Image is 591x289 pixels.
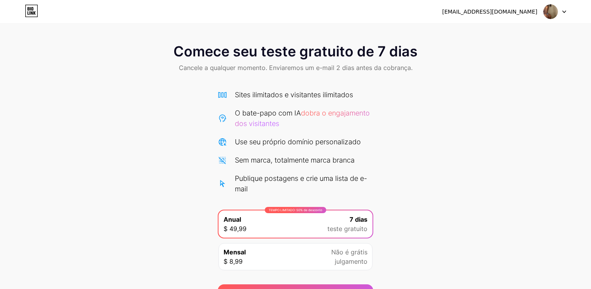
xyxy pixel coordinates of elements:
font: $ 49,99 [224,225,247,233]
font: julgamento [335,257,367,265]
img: conta 01 gb [543,4,558,19]
font: Use seu próprio domínio personalizado [235,138,361,146]
font: teste gratuito [327,225,367,233]
font: Mensal [224,248,246,256]
font: Comece seu teste gratuito de 7 dias [173,43,418,60]
font: Publique postagens e crie uma lista de e-mail [235,174,367,193]
font: Sites ilimitados e visitantes ilimitados [235,91,353,99]
font: $ 8,99 [224,257,243,265]
font: TEMPO LIMITADO: 50% de desconto [269,208,322,212]
font: Não é grátis [331,248,367,256]
font: Anual [224,215,241,223]
font: dobra o engajamento dos visitantes [235,109,370,128]
font: [EMAIL_ADDRESS][DOMAIN_NAME] [442,9,537,15]
font: Cancele a qualquer momento. Enviaremos um e-mail 2 dias antes da cobrança. [179,64,413,72]
font: O bate-papo com IA [235,109,301,117]
font: Sem marca, totalmente marca branca [235,156,355,164]
font: 7 dias [350,215,367,223]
